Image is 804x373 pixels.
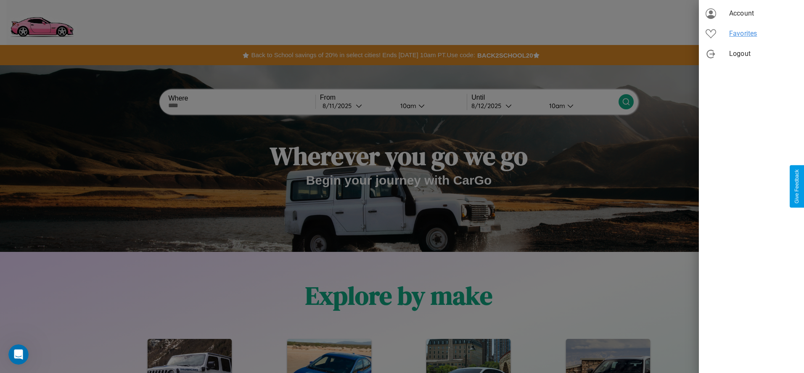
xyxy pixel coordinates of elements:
div: Account [699,3,804,24]
iframe: Intercom live chat [8,344,29,365]
div: Logout [699,44,804,64]
div: Give Feedback [794,169,800,204]
span: Logout [729,49,797,59]
span: Account [729,8,797,19]
div: Favorites [699,24,804,44]
span: Favorites [729,29,797,39]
